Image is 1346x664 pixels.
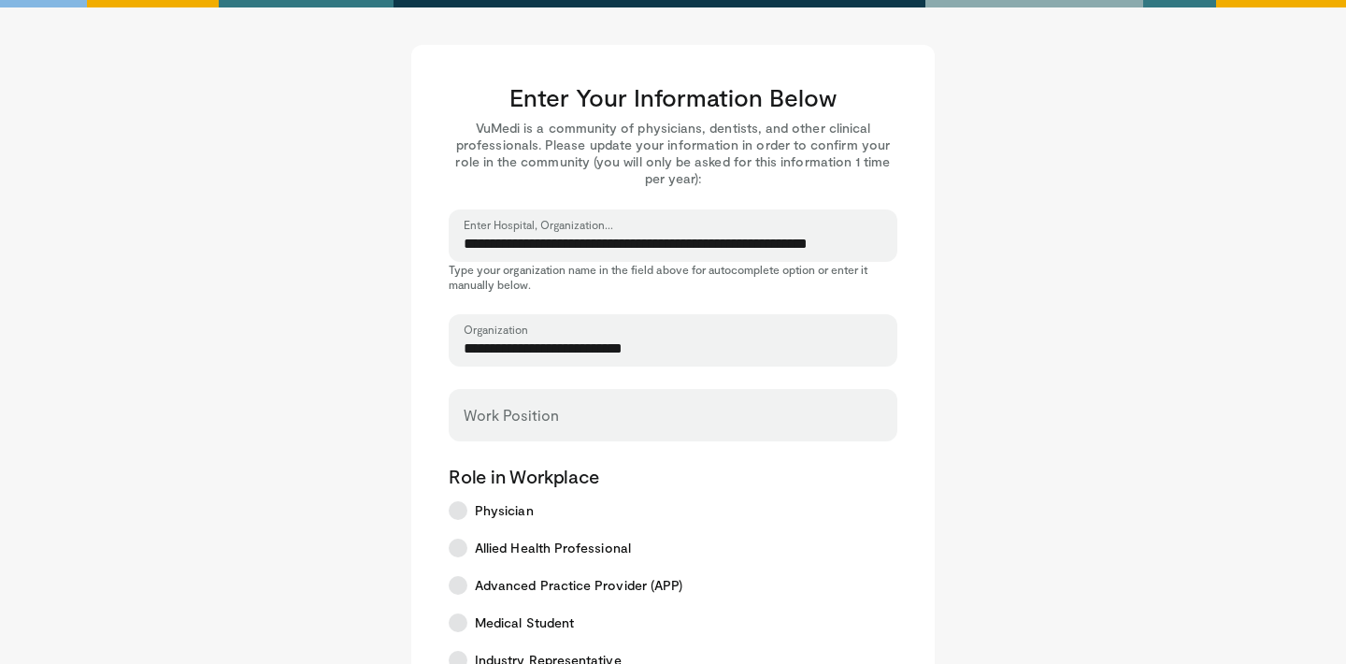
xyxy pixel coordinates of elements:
span: Medical Student [475,613,574,632]
p: VuMedi is a community of physicians, dentists, and other clinical professionals. Please update yo... [449,120,897,187]
label: Enter Hospital, Organization... [464,217,613,232]
h3: Enter Your Information Below [449,82,897,112]
label: Organization [464,322,528,337]
p: Role in Workplace [449,464,897,488]
label: Work Position [464,397,559,434]
span: Allied Health Professional [475,539,631,557]
span: Physician [475,501,534,520]
span: Advanced Practice Provider (APP) [475,576,682,595]
p: Type your organization name in the field above for autocomplete option or enter it manually below. [449,262,897,292]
